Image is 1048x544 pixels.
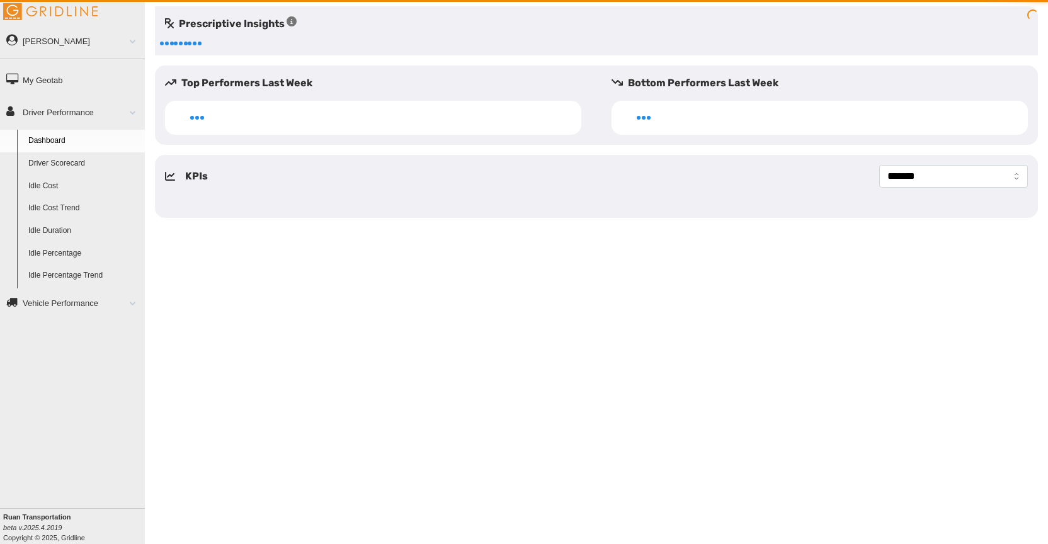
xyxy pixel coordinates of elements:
[23,242,145,265] a: Idle Percentage
[3,524,62,531] i: beta v.2025.4.2019
[23,130,145,152] a: Dashboard
[165,16,297,31] h5: Prescriptive Insights
[23,152,145,175] a: Driver Scorecard
[23,197,145,220] a: Idle Cost Trend
[23,220,145,242] a: Idle Duration
[23,264,145,287] a: Idle Percentage Trend
[185,169,208,184] h5: KPIs
[3,3,98,20] img: Gridline
[3,513,71,521] b: Ruan Transportation
[612,76,1038,91] h5: Bottom Performers Last Week
[23,175,145,198] a: Idle Cost
[23,287,145,310] a: Safety Exceptions
[165,76,591,91] h5: Top Performers Last Week
[3,512,145,543] div: Copyright © 2025, Gridline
